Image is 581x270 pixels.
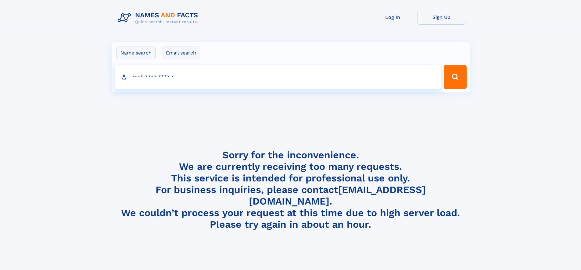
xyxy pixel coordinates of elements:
[162,47,200,59] label: Email search
[249,184,426,207] a: [EMAIL_ADDRESS][DOMAIN_NAME]
[368,10,417,25] a: Log In
[115,10,203,26] img: Logo Names and Facts
[417,10,466,25] a: Sign Up
[444,65,466,89] button: Search Button
[117,47,156,59] label: Name search
[115,149,466,230] h4: Sorry for the inconvenience. We are currently receiving too many requests. This service is intend...
[115,65,441,89] input: search input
